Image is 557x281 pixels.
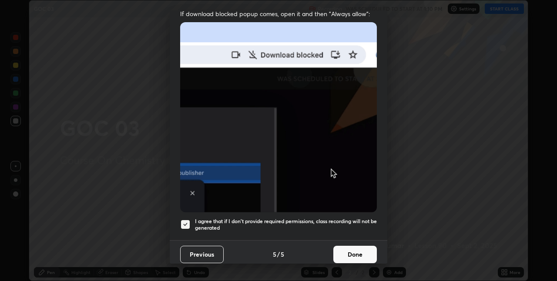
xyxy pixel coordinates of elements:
h4: 5 [281,250,284,259]
img: downloads-permission-blocked.gif [180,22,377,212]
button: Done [333,246,377,263]
h4: 5 [273,250,276,259]
button: Previous [180,246,224,263]
h4: / [277,250,280,259]
h5: I agree that if I don't provide required permissions, class recording will not be generated [195,218,377,231]
span: If download blocked popup comes, open it and then "Always allow": [180,10,377,18]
